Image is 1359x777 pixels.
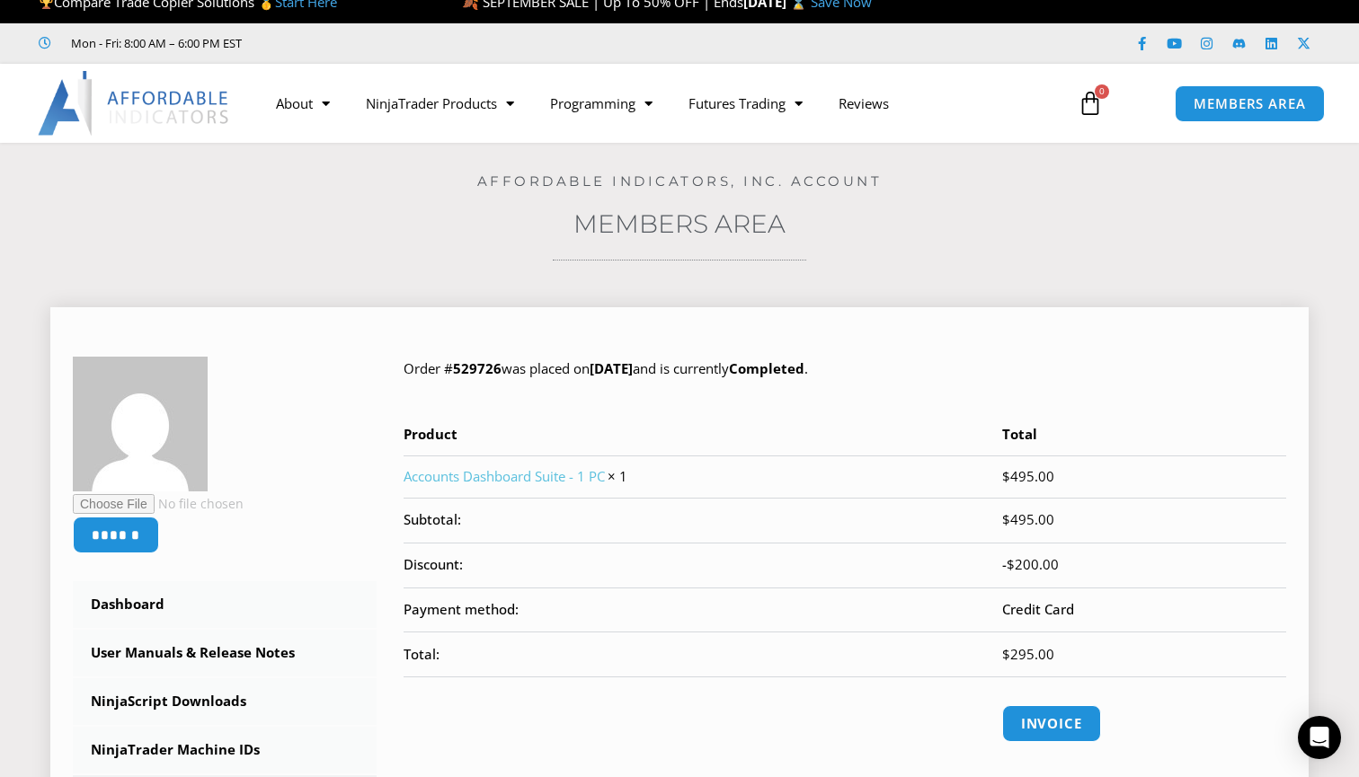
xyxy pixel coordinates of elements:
a: Dashboard [73,581,377,628]
a: MEMBERS AREA [1175,85,1325,122]
a: User Manuals & Release Notes [73,630,377,676]
span: 295.00 [1002,645,1054,663]
th: Total: [404,631,1002,676]
nav: Menu [258,83,1060,124]
span: $ [1002,645,1010,663]
span: $ [1007,555,1015,573]
img: 8c3a4a33638f8782601c2c156965f011f4a58f8909e9b3ab03e7ef319abd28b4 [73,357,208,491]
a: Members Area [573,208,786,239]
p: Order # was placed on and is currently . [404,357,1287,382]
a: About [258,83,348,124]
span: Mon - Fri: 8:00 AM – 6:00 PM EST [67,32,242,54]
mark: 529726 [453,359,502,377]
a: 0 [1051,77,1130,129]
a: Reviews [821,83,907,124]
a: Programming [532,83,671,124]
a: Affordable Indicators, Inc. Account [477,172,883,190]
iframe: Customer reviews powered by Trustpilot [267,34,537,52]
a: Futures Trading [671,83,821,124]
span: 0 [1095,84,1109,99]
span: 200.00 [1007,555,1059,573]
bdi: 495.00 [1002,467,1054,485]
mark: [DATE] [590,359,633,377]
a: NinjaScript Downloads [73,678,377,725]
a: NinjaTrader Machine IDs [73,727,377,773]
td: Credit Card [1002,587,1286,632]
span: $ [1002,467,1010,485]
th: Payment method: [404,587,1002,632]
th: Product [404,422,1002,455]
td: - [1002,543,1286,587]
strong: × 1 [608,467,627,485]
a: Invoice order number 529726 [1002,705,1101,742]
a: NinjaTrader Products [348,83,532,124]
th: Discount: [404,543,1002,587]
th: Subtotal: [404,498,1002,543]
img: LogoAI | Affordable Indicators – NinjaTrader [38,71,231,136]
span: $ [1002,510,1010,528]
mark: Completed [729,359,804,377]
a: Accounts Dashboard Suite - 1 PC [404,467,605,485]
th: Total [1002,422,1286,455]
span: MEMBERS AREA [1194,97,1306,110]
span: 495.00 [1002,510,1054,528]
div: Open Intercom Messenger [1298,716,1341,759]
